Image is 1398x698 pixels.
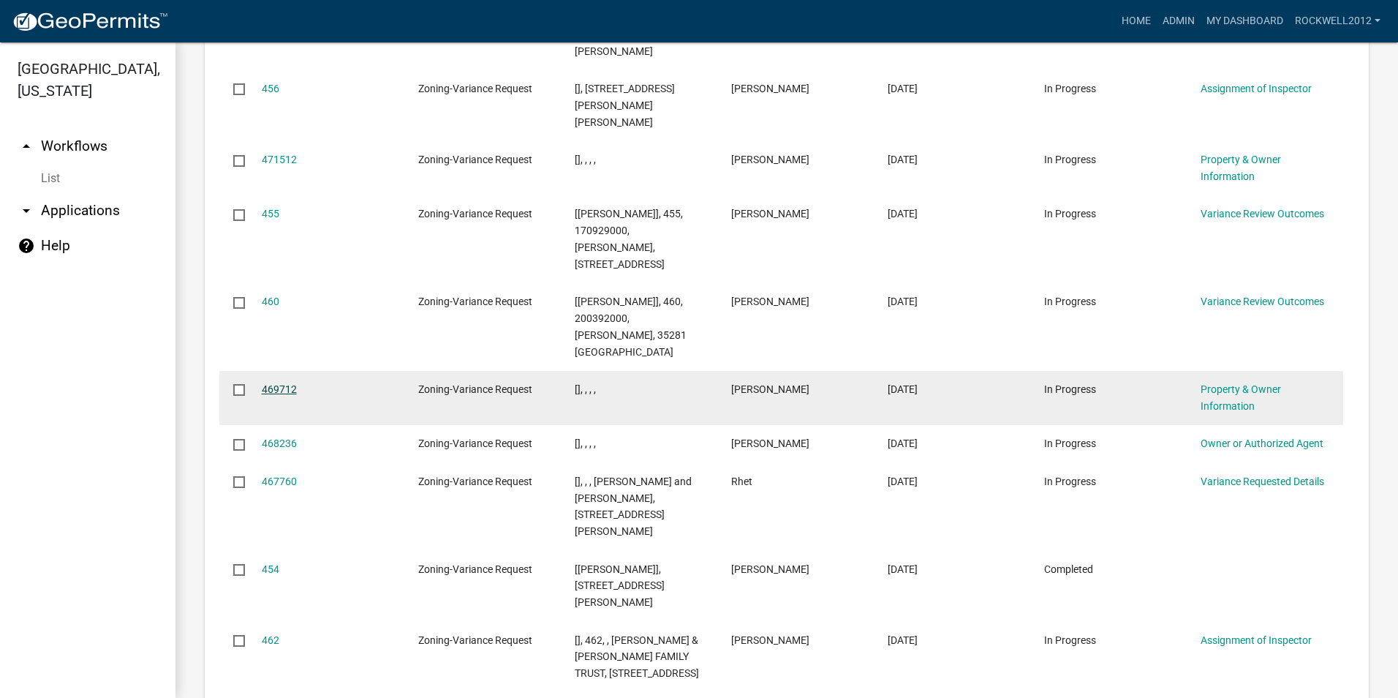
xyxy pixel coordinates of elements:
span: [Susan Rockwell], 460, 200392000, RHYS C ANDERSON, 35281 325TH AVE [575,296,687,357]
span: [], , , Patrick and Coleen Pfaff, 29861 S. Sugar Bush Road, Ogema, MN [575,476,692,537]
span: Completed [1044,563,1093,575]
a: Property & Owner Information [1201,154,1281,182]
span: 09/02/2025 [888,83,918,94]
a: Assignment of Inspector [1201,634,1312,646]
span: Zoning-Variance Request [418,154,532,165]
a: Home [1116,7,1157,35]
span: In Progress [1044,383,1096,395]
a: 462 [262,634,279,646]
span: Zoning-Variance Request [418,208,532,219]
span: In Progress [1044,208,1096,219]
span: [], 456, , PATRICK PFAFF, 29861 S SUGAR BUSH RD [575,83,675,128]
span: 08/23/2025 [888,438,918,449]
a: 460 [262,296,279,307]
span: Zoning-Variance Request [418,296,532,307]
span: Zoning-Variance Request [418,563,532,575]
a: Rockwell2012 [1289,7,1386,35]
span: shane eskelson [731,154,809,165]
span: 08/28/2025 [888,208,918,219]
span: Zoning-Variance Request [418,383,532,395]
span: 08/28/2025 [888,296,918,307]
a: 468236 [262,438,297,449]
span: Dylan Neururer [731,83,809,94]
span: 08/14/2025 [888,634,918,646]
span: Trevor Deyo [731,563,809,575]
span: 08/26/2025 [888,383,918,395]
span: [Susan Rockwell], 455, 170929000, DAVID SALISBURY, 15601 MAPLE RIDGE RD [575,208,683,269]
a: Admin [1157,7,1201,35]
span: Zoning-Variance Request [418,634,532,646]
span: In Progress [1044,438,1096,449]
i: help [18,237,35,255]
a: Property & Owner Information [1201,383,1281,412]
a: Variance Review Outcomes [1201,296,1324,307]
a: 454 [262,563,279,575]
span: 08/22/2025 [888,476,918,487]
a: My Dashboard [1201,7,1289,35]
span: vanraden [731,383,809,395]
span: [], 462, , RICK & SHEILA VAN RADEN FAMILY TRUST, 29985 LAKE SIX RD [575,634,699,680]
i: arrow_drop_up [18,138,35,155]
a: 456 [262,83,279,94]
span: David Salisbury [731,208,809,219]
a: 469712 [262,383,297,395]
span: SHANE ESKELSON [731,438,809,449]
span: In Progress [1044,83,1096,94]
span: [], , , , [575,154,596,165]
span: Rhys Anderson [731,296,809,307]
span: [Susan Rockwell], 454, 081009000, GUILLERMO MARROQUIN GALVEZ, 20340 CO RD 131 [575,563,665,609]
span: [], , , , [575,383,596,395]
a: 455 [262,208,279,219]
span: In Progress [1044,296,1096,307]
span: In Progress [1044,476,1096,487]
a: Owner or Authorized Agent [1201,438,1323,449]
span: In Progress [1044,154,1096,165]
span: Zoning-Variance Request [418,438,532,449]
i: arrow_drop_down [18,202,35,219]
a: Assignment of Inspector [1201,83,1312,94]
span: Zoning-Variance Request [418,83,532,94]
a: Variance Requested Details [1201,476,1324,487]
span: [], , , , [575,438,596,449]
span: vanraden [731,634,809,646]
span: Zoning-Variance Request [418,476,532,487]
span: In Progress [1044,634,1096,646]
span: Rhet [731,476,752,487]
a: 467760 [262,476,297,487]
a: Variance Review Outcomes [1201,208,1324,219]
span: 08/30/2025 [888,154,918,165]
a: 471512 [262,154,297,165]
span: 08/14/2025 [888,563,918,575]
